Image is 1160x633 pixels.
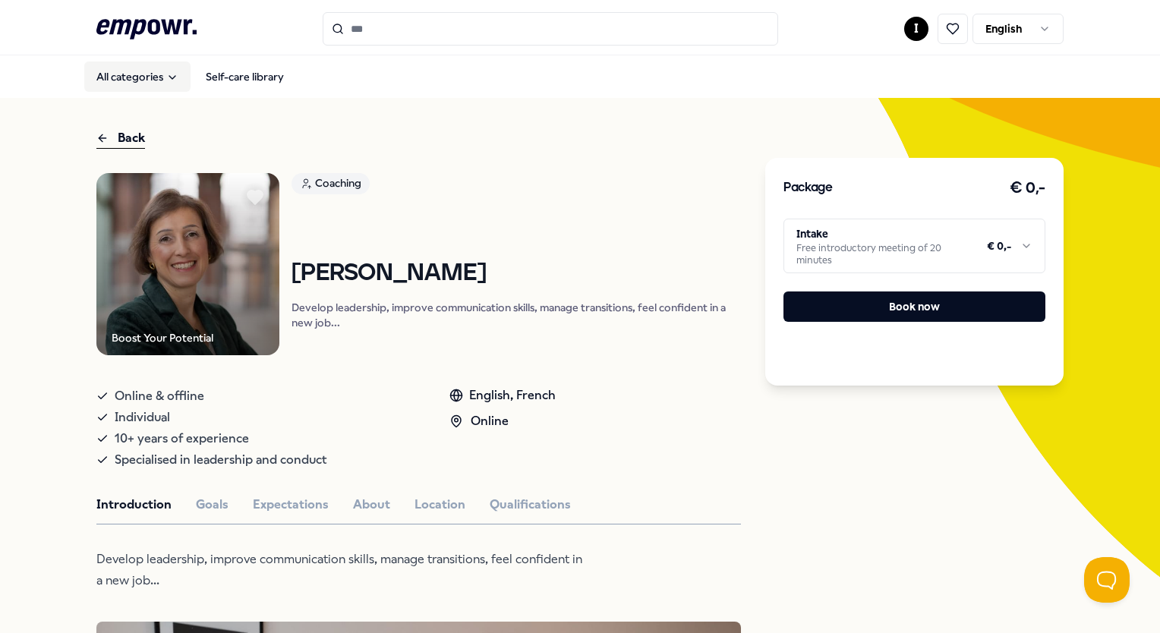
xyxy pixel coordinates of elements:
h3: Package [783,178,832,198]
button: Goals [196,495,229,515]
h1: [PERSON_NAME] [292,260,741,287]
iframe: Help Scout Beacon - Open [1084,557,1130,603]
h3: € 0,- [1010,176,1045,200]
span: Individual [115,407,170,428]
p: Develop leadership, improve communication skills, manage transitions, feel confident in a new job... [96,549,590,591]
div: Boost Your Potential [112,329,213,346]
button: Book now [783,291,1045,322]
a: Self-care library [194,61,296,92]
button: All categories [84,61,191,92]
input: Search for products, categories or subcategories [323,12,778,46]
button: Introduction [96,495,172,515]
span: Specialised in leadership and conduct [115,449,326,471]
div: Coaching [292,173,370,194]
button: Expectations [253,495,329,515]
div: Online [449,411,556,431]
div: Back [96,128,145,149]
button: Qualifications [490,495,571,515]
nav: Main [84,61,296,92]
span: Online & offline [115,386,204,407]
button: Location [415,495,465,515]
span: 10+ years of experience [115,428,249,449]
p: Develop leadership, improve communication skills, manage transitions, feel confident in a new job... [292,300,741,330]
a: Coaching [292,173,741,200]
button: I [904,17,928,41]
button: About [353,495,390,515]
img: Product Image [96,173,279,356]
div: English, French [449,386,556,405]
